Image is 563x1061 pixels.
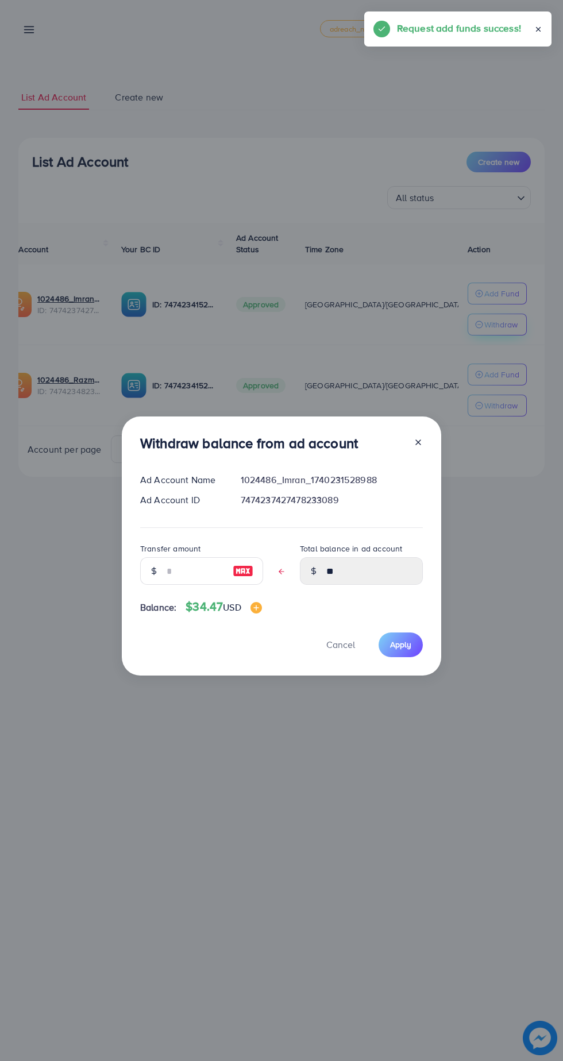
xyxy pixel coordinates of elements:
[379,632,423,657] button: Apply
[140,601,176,614] span: Balance:
[300,543,402,554] label: Total balance in ad account
[140,435,358,452] h3: Withdraw balance from ad account
[233,564,253,578] img: image
[131,493,232,507] div: Ad Account ID
[397,21,521,36] h5: Request add funds success!
[186,600,261,614] h4: $34.47
[390,639,411,650] span: Apply
[223,601,241,614] span: USD
[312,632,369,657] button: Cancel
[250,602,262,614] img: image
[232,473,432,487] div: 1024486_Imran_1740231528988
[232,493,432,507] div: 7474237427478233089
[140,543,200,554] label: Transfer amount
[131,473,232,487] div: Ad Account Name
[326,638,355,651] span: Cancel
